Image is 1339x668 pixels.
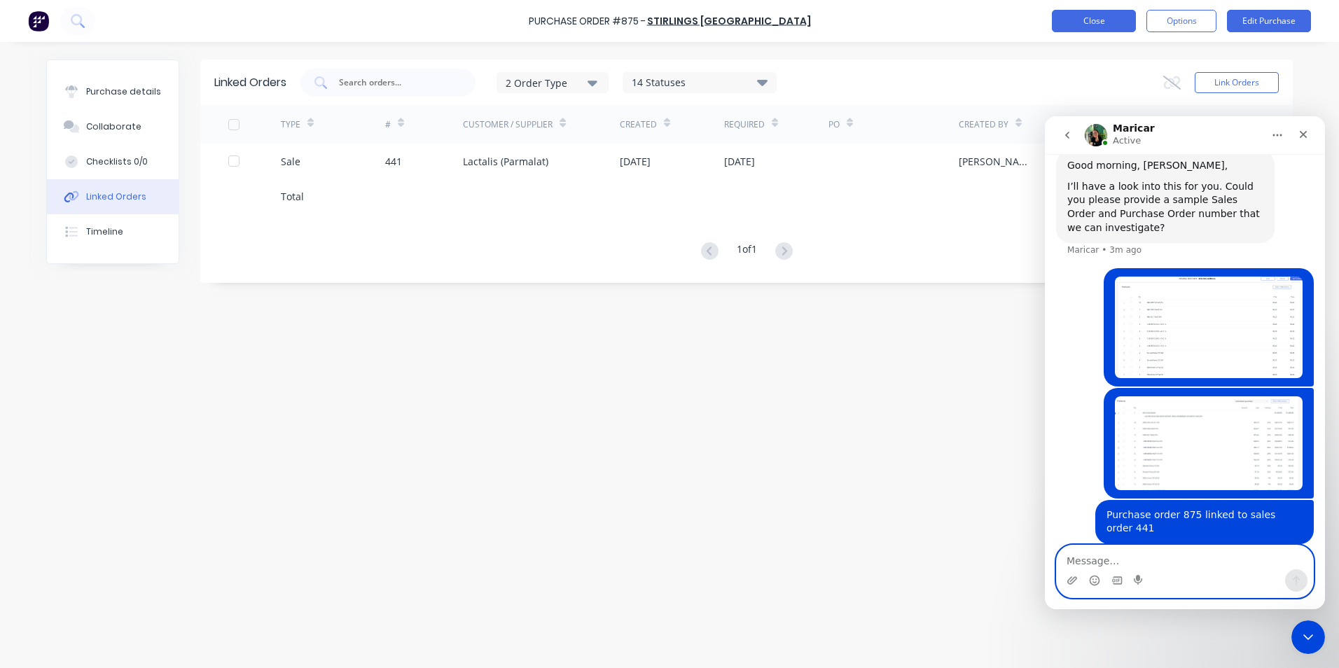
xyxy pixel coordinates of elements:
div: Collaborate [86,120,141,133]
div: 2 Order Type [506,75,599,90]
div: 1 of 1 [737,242,757,262]
button: Linked Orders [47,179,179,214]
button: Options [1146,10,1216,32]
div: 14 Statuses [623,75,776,90]
div: Purchase details [86,85,161,98]
div: Created [620,118,657,131]
div: [DATE] [620,154,651,169]
div: Timeline [86,225,123,238]
div: Sale [281,154,300,169]
iframe: Intercom live chat [1291,620,1325,654]
div: TYPE [281,118,300,131]
div: # [385,118,391,131]
button: Edit Purchase [1227,10,1311,32]
div: Linked Orders [214,74,286,91]
div: [PERSON_NAME] [959,154,1035,169]
div: Linked Orders [86,190,146,203]
button: Checklists 0/0 [47,144,179,179]
a: Stirlings [GEOGRAPHIC_DATA] [647,14,811,28]
div: Lactalis (Parmalat) [463,154,548,169]
button: Purchase details [47,74,179,109]
div: 441 [385,154,402,169]
div: Checklists 0/0 [86,155,148,168]
div: Customer / Supplier [463,118,553,131]
button: Link Orders [1195,72,1279,93]
div: [DATE] [724,154,755,169]
button: Close [1052,10,1136,32]
div: Required [724,118,765,131]
img: Factory [28,11,49,32]
button: Timeline [47,214,179,249]
div: Created By [959,118,1008,131]
button: Collaborate [47,109,179,144]
div: Total [281,189,304,204]
div: Purchase Order #875 - [529,14,646,29]
iframe: Intercom live chat [1045,116,1325,609]
div: PO [828,118,840,131]
input: Search orders... [338,76,454,90]
button: 2 Order Type [497,72,609,93]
